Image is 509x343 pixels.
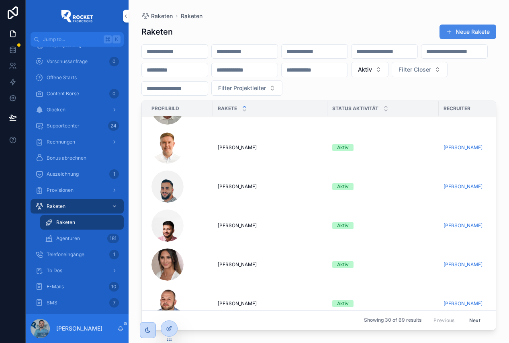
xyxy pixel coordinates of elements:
[113,36,120,43] span: K
[31,32,124,47] button: Jump to...K
[109,89,119,99] div: 0
[218,144,323,151] a: [PERSON_NAME]
[444,261,497,268] a: [PERSON_NAME]
[151,12,173,20] span: Raketen
[61,10,93,23] img: App logo
[47,58,88,65] span: Vorschussanfrage
[109,298,119,308] div: 7
[444,144,482,151] a: [PERSON_NAME]
[47,251,84,258] span: Telefoneingänge
[31,151,124,165] a: Bonus abrechnen
[31,263,124,278] a: To Dos
[56,325,102,333] p: [PERSON_NAME]
[337,300,349,307] div: Aktiv
[218,105,237,112] span: Rakete
[31,183,124,197] a: Provisionen
[141,26,173,37] h1: Raketen
[47,139,75,145] span: Rechnungen
[181,12,202,20] a: Raketen
[218,183,323,190] a: [PERSON_NAME]
[332,105,378,112] span: Status Aktivität
[31,54,124,69] a: Vorschussanfrage0
[31,135,124,149] a: Rechnungen
[47,74,77,81] span: Offene Starts
[332,261,434,268] a: Aktiv
[444,300,482,307] a: [PERSON_NAME]
[107,234,119,243] div: 181
[351,62,388,77] button: Select Button
[439,25,496,39] button: Neue Rakete
[218,222,257,229] span: [PERSON_NAME]
[47,123,80,129] span: Supportcenter
[26,47,129,314] div: scrollable content
[47,90,79,97] span: Content Börse
[40,231,124,246] a: Agenturen181
[399,66,431,74] span: Filter Closer
[337,144,349,151] div: Aktiv
[31,247,124,262] a: Telefoneingänge1
[444,183,497,190] a: [PERSON_NAME]
[218,183,257,190] span: [PERSON_NAME]
[218,300,257,307] span: [PERSON_NAME]
[109,169,119,179] div: 1
[392,62,448,77] button: Select Button
[31,119,124,133] a: Supportcenter24
[218,300,323,307] a: [PERSON_NAME]
[444,222,497,229] a: [PERSON_NAME]
[43,36,100,43] span: Jump to...
[337,261,349,268] div: Aktiv
[47,107,65,113] span: Glocken
[218,144,257,151] span: [PERSON_NAME]
[218,84,266,92] span: Filter Projektleiter
[47,155,86,161] span: Bonus abrechnen
[31,103,124,117] a: Glocken
[364,317,421,324] span: Showing 30 of 69 results
[31,296,124,310] a: SMS7
[109,282,119,292] div: 10
[218,261,257,268] span: [PERSON_NAME]
[47,300,57,306] span: SMS
[332,300,434,307] a: Aktiv
[47,283,64,290] span: E-Mails
[109,57,119,66] div: 0
[332,183,434,190] a: Aktiv
[444,144,497,151] a: [PERSON_NAME]
[211,80,282,96] button: Select Button
[31,199,124,214] a: Raketen
[444,261,482,268] a: [PERSON_NAME]
[337,183,349,190] div: Aktiv
[444,183,482,190] a: [PERSON_NAME]
[31,70,124,85] a: Offene Starts
[31,279,124,294] a: E-Mails10
[337,222,349,229] div: Aktiv
[40,215,124,230] a: Raketen
[358,66,372,74] span: Aktiv
[31,86,124,101] a: Content Börse0
[141,12,173,20] a: Raketen
[108,121,119,131] div: 24
[332,144,434,151] a: Aktiv
[47,203,65,209] span: Raketen
[151,105,179,112] span: Profilbild
[218,222,323,229] a: [PERSON_NAME]
[47,187,74,193] span: Provisionen
[31,167,124,181] a: Auszeichnung1
[47,171,79,177] span: Auszeichnung
[444,222,482,229] a: [PERSON_NAME]
[109,250,119,259] div: 1
[444,300,497,307] a: [PERSON_NAME]
[332,222,434,229] a: Aktiv
[47,267,62,274] span: To Dos
[444,105,470,112] span: Recruiter
[218,261,323,268] a: [PERSON_NAME]
[464,314,486,327] button: Next
[56,219,75,226] span: Raketen
[56,235,80,242] span: Agenturen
